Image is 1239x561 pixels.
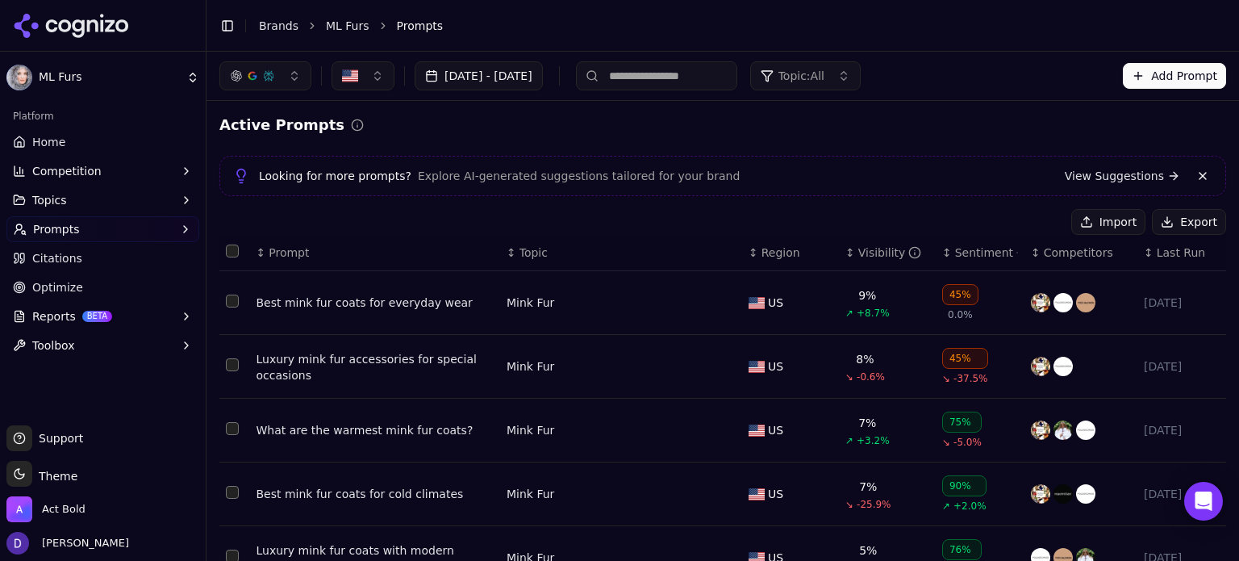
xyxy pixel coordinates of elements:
[839,235,936,271] th: brandMentionRate
[257,351,494,383] a: Luxury mink fur accessories for special occasions
[768,295,783,311] span: US
[1152,209,1226,235] button: Export
[6,532,129,555] button: Open user button
[1024,235,1137,271] th: Competitors
[226,295,239,308] button: Select row 41
[397,18,444,34] span: Prompts
[953,372,987,385] span: -37.5%
[1157,245,1205,261] span: Last Run
[6,103,199,129] div: Platform
[857,307,890,320] span: +8.7%
[507,295,554,311] a: Mink Fur
[257,245,494,261] div: ↕Prompt
[6,129,199,155] a: Home
[33,221,80,237] span: Prompts
[415,61,543,90] button: [DATE] - [DATE]
[749,425,765,437] img: US flag
[955,245,1018,261] div: Sentiment
[942,412,982,433] div: 75%
[1053,293,1073,312] img: pologeorgis
[761,245,800,261] span: Region
[942,372,950,385] span: ↘
[858,415,876,431] div: 7%
[1053,357,1073,376] img: pologeorgis
[259,19,298,32] a: Brands
[859,479,877,495] div: 7%
[32,192,67,208] span: Topics
[507,245,736,261] div: ↕Topic
[250,235,500,271] th: Prompt
[32,163,102,179] span: Competition
[845,371,853,383] span: ↘
[39,70,180,85] span: ML Furs
[82,311,112,322] span: BETA
[1076,293,1095,312] img: yves salomon
[418,168,740,184] span: Explore AI-generated suggestions tailored for your brand
[942,500,950,513] span: ↗
[1053,484,1073,504] img: maximilian
[500,235,742,271] th: Topic
[1031,421,1050,440] img: henig furs
[857,434,890,447] span: +3.2%
[859,542,877,559] div: 5%
[858,245,922,261] div: Visibility
[1071,209,1145,235] button: Import
[1123,63,1226,89] button: Add Prompt
[42,502,86,517] span: Act Bold
[768,486,783,502] span: US
[1144,486,1220,502] div: [DATE]
[1053,421,1073,440] img: marc kaufman furs
[32,279,83,295] span: Optimize
[942,245,1018,261] div: ↕Sentiment
[226,422,239,435] button: Select row 43
[6,496,32,522] img: Act Bold
[953,500,987,513] span: +2.0%
[845,307,853,320] span: ↗
[507,422,554,438] div: Mink Fur
[1137,235,1226,271] th: Last Run
[342,68,358,84] img: United States
[1031,245,1131,261] div: ↕Competitors
[942,436,950,449] span: ↘
[1076,484,1095,504] img: pologeorgis
[259,18,1194,34] nav: breadcrumb
[226,486,239,499] button: Select row 44
[6,333,199,358] button: Toolbox
[226,245,239,257] button: Select all rows
[942,284,978,305] div: 45%
[1031,357,1050,376] img: henig furs
[1031,293,1050,312] img: henig furs
[226,358,239,371] button: Select row 42
[35,536,129,551] span: [PERSON_NAME]
[1193,166,1212,186] button: Dismiss banner
[742,235,839,271] th: Region
[257,295,494,311] a: Best mink fur coats for everyday wear
[32,250,82,266] span: Citations
[219,114,344,136] h2: Active Prompts
[858,287,876,304] div: 9%
[32,470,77,483] span: Theme
[6,187,199,213] button: Topics
[6,65,32,90] img: ML Furs
[778,68,824,84] span: Topic: All
[948,308,973,321] span: 0.0%
[845,434,853,447] span: ↗
[257,422,494,438] a: What are the warmest mink fur coats?
[507,486,554,502] a: Mink Fur
[857,498,891,511] span: -25.9%
[845,498,853,511] span: ↘
[32,430,83,446] span: Support
[32,308,76,324] span: Reports
[519,245,548,261] span: Topic
[1144,422,1220,438] div: [DATE]
[1144,245,1220,261] div: ↕Last Run
[257,486,494,502] a: Best mink fur coats for cold climates
[6,245,199,271] a: Citations
[32,337,75,354] span: Toolbox
[857,371,885,383] span: -0.6%
[6,158,199,184] button: Competition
